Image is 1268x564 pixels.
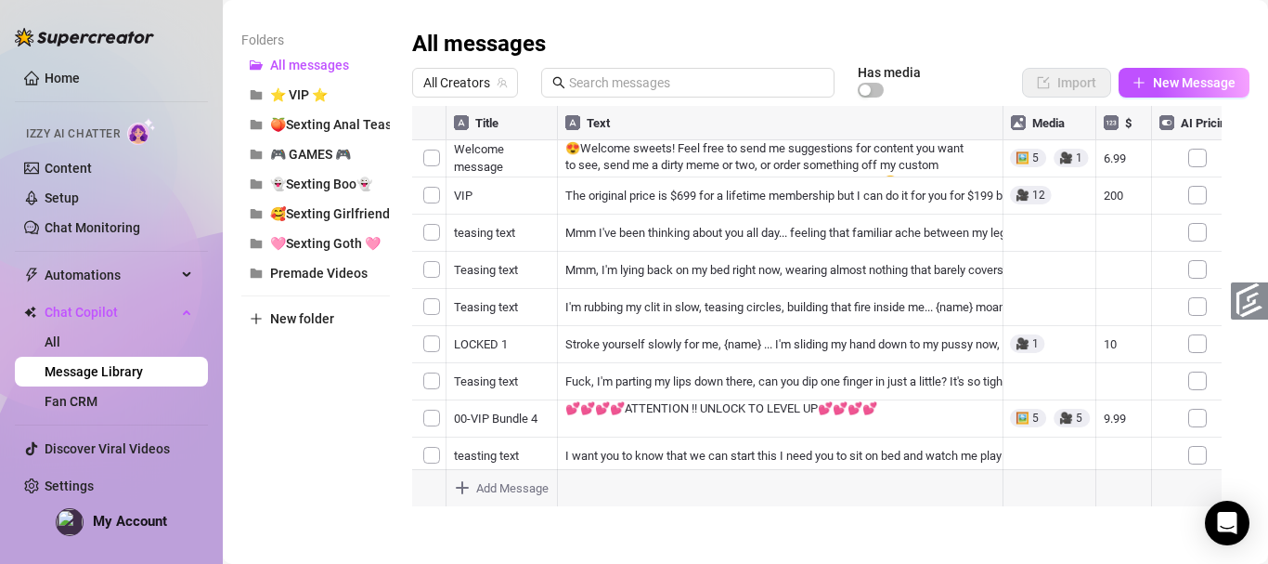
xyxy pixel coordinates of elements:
[45,220,140,235] a: Chat Monitoring
[45,441,170,456] a: Discover Viral Videos
[241,229,390,258] button: 🩷Sexting Goth 🩷
[45,394,97,409] a: Fan CRM
[270,206,406,221] span: 🥰Sexting Girlfriend🥰
[250,118,263,131] span: folder
[1132,76,1145,89] span: plus
[24,268,39,282] span: thunderbolt
[241,199,390,229] button: 🥰Sexting Girlfriend🥰
[250,88,263,101] span: folder
[241,304,390,334] button: New folder
[241,80,390,110] button: ⭐ VIP ⭐
[423,69,507,97] span: All Creators
[45,364,143,379] a: Message Library
[250,267,263,280] span: folder
[858,67,921,78] article: Has media
[250,207,263,220] span: folder
[127,118,156,145] img: AI Chatter
[45,334,60,349] a: All
[569,72,823,93] input: Search messages
[1119,68,1249,98] button: New Message
[45,479,94,493] a: Settings
[45,190,79,205] a: Setup
[241,30,390,50] article: Folders
[270,236,381,251] span: 🩷Sexting Goth 🩷
[497,77,508,88] span: team
[26,125,120,143] span: Izzy AI Chatter
[270,311,334,326] span: New folder
[15,28,154,46] img: logo-BBDzfeDw.svg
[412,30,546,59] h3: All messages
[250,59,263,72] span: folder-open
[45,297,176,327] span: Chat Copilot
[241,258,390,288] button: Premade Videos
[250,148,263,161] span: folder
[241,169,390,199] button: 👻Sexting Boo👻
[1205,501,1249,545] div: Open Intercom Messenger
[45,260,176,290] span: Automations
[250,312,263,325] span: plus
[45,161,92,176] a: Content
[57,509,83,535] img: profilePics%2FpPO1ohh4ZhOv2Kznd3YYJfUuvdV2.jpeg
[24,306,36,319] img: Chat Copilot
[45,71,80,85] a: Home
[241,50,390,80] button: All messages
[1022,68,1111,98] button: Import
[552,76,565,89] span: search
[270,266,368,281] span: Premade Videos
[241,139,390,169] button: 🎮 GAMES 🎮
[1153,75,1236,90] span: New Message
[270,58,349,72] span: All messages
[250,177,263,190] span: folder
[270,147,351,162] span: 🎮 GAMES 🎮
[250,237,263,250] span: folder
[93,513,167,530] span: My Account
[270,177,372,191] span: 👻Sexting Boo👻
[270,87,328,102] span: ⭐ VIP ⭐
[270,117,415,132] span: 🍑Sexting Anal Tease🍑
[241,110,390,139] button: 🍑Sexting Anal Tease🍑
